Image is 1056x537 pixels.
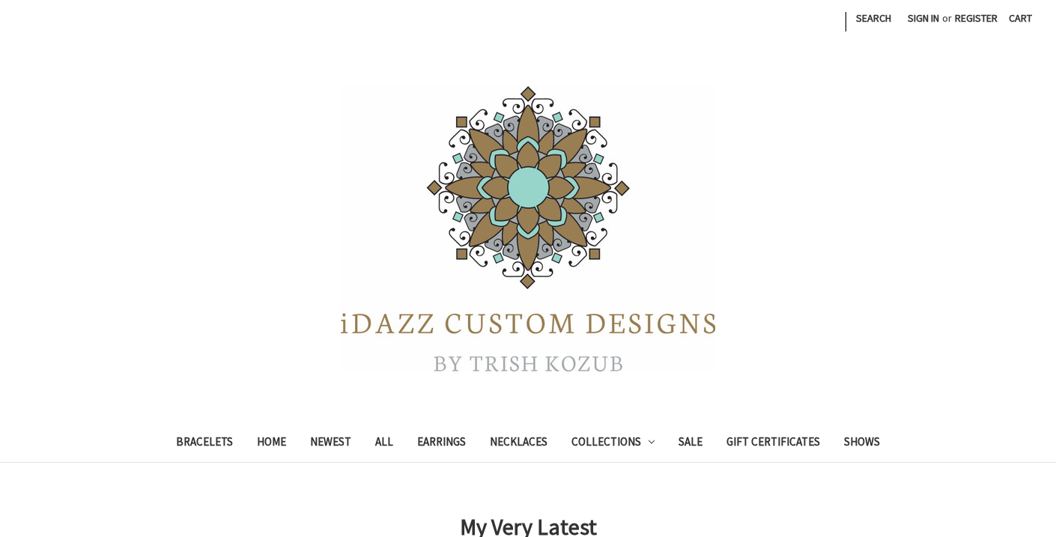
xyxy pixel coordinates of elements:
[405,425,478,462] a: Earrings
[1009,11,1032,25] span: Cart
[245,425,298,462] a: Home
[667,425,714,462] a: Sale
[164,425,245,462] a: Bracelets
[832,425,892,462] a: Shows
[341,86,715,371] img: iDazz Custom Designs
[559,425,667,462] a: Collections
[363,425,405,462] a: All
[298,425,363,462] a: Newest
[478,425,559,462] a: Necklaces
[941,10,953,26] span: or
[714,425,832,462] a: Gift Certificates
[843,6,848,34] li: |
